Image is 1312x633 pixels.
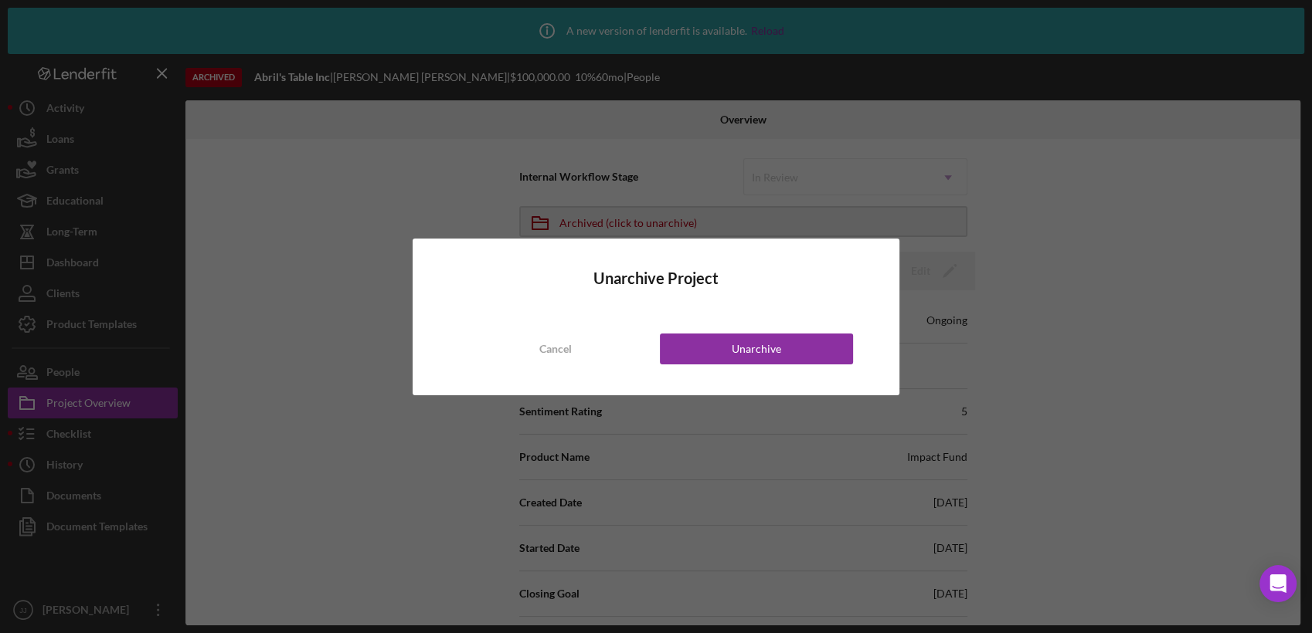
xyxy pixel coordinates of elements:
[539,333,572,364] div: Cancel
[1259,565,1297,602] div: Open Intercom Messenger
[732,333,781,364] div: Unarchive
[459,269,852,287] h4: Unarchive Project
[660,333,853,364] button: Unarchive
[459,333,652,364] button: Cancel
